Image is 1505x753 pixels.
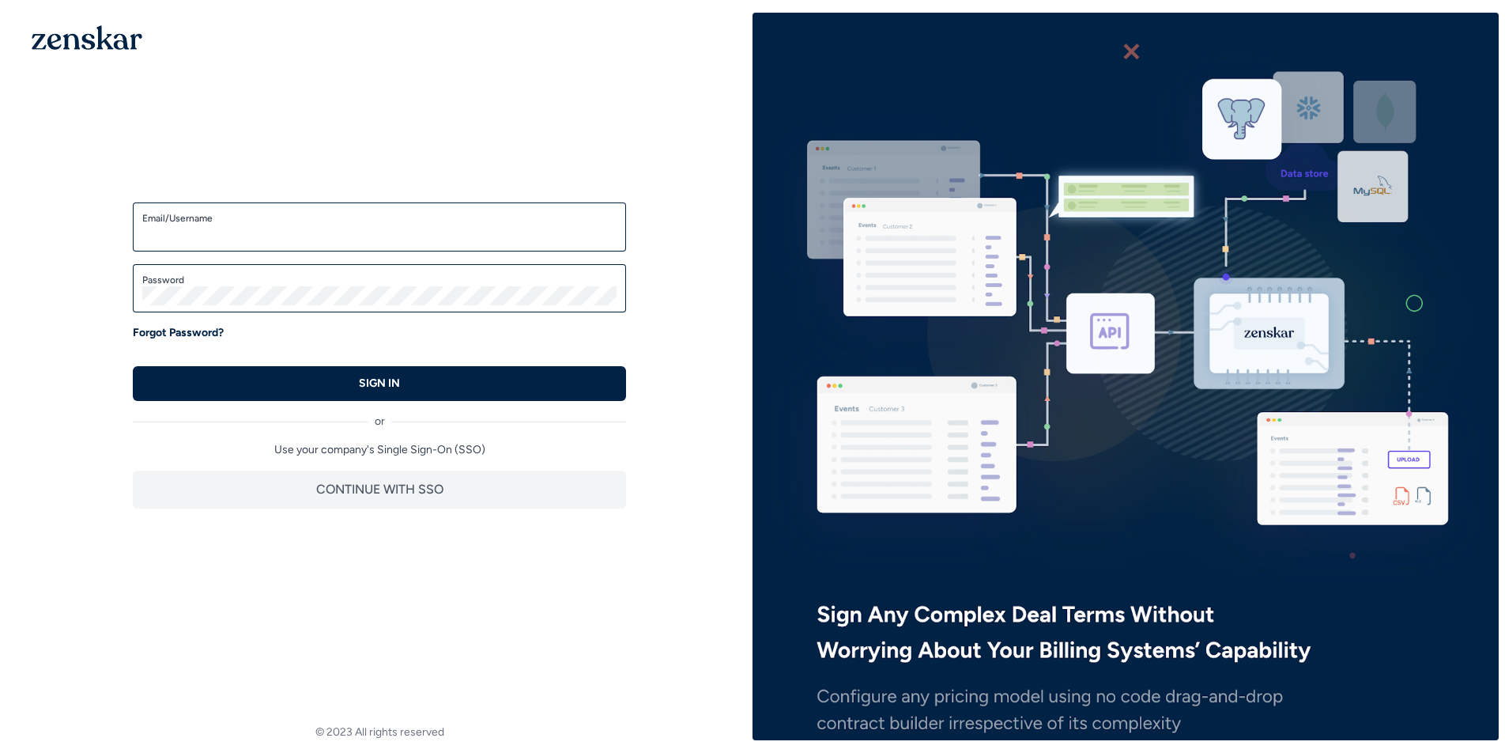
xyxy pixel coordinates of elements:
[133,442,626,458] p: Use your company's Single Sign-On (SSO)
[133,325,224,341] a: Forgot Password?
[359,376,400,392] p: SIGN IN
[6,725,752,740] footer: © 2023 All rights reserved
[142,212,617,225] label: Email/Username
[133,401,626,429] div: or
[32,25,142,50] img: 1OGAJ2xQqyY4LXKgY66KYq0eOWRCkrZdAb3gUhuVAqdWPZE9SRJmCz+oDMSn4zDLXe31Ii730ItAGKgCKgCCgCikA4Av8PJUP...
[133,471,626,509] button: CONTINUE WITH SSO
[133,366,626,401] button: SIGN IN
[142,274,617,286] label: Password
